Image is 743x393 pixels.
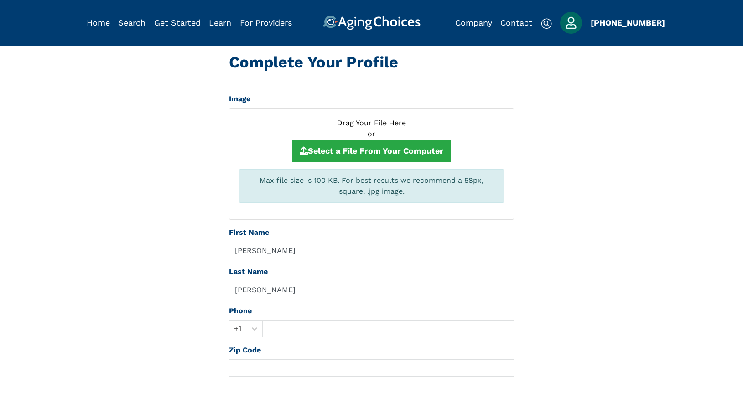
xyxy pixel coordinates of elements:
label: First Name [229,227,269,238]
img: search-icon.svg [541,18,552,29]
img: AgingChoices [322,16,420,30]
label: Zip Code [229,345,261,356]
a: For Providers [240,18,292,27]
a: [PHONE_NUMBER] [591,18,665,27]
label: Image [229,93,250,104]
div: or [239,129,504,140]
a: Home [87,18,110,27]
div: Popover trigger [118,16,145,30]
button: Select a File From Your Computer [292,140,451,162]
label: Last Name [229,266,268,277]
a: Get Started [154,18,201,27]
div: Popover trigger [560,12,582,34]
section: Drag Your File HereorSelect a File From Your ComputerMax file size is 100 KB. For best results we... [229,108,514,220]
img: user_avatar.jpg [560,12,582,34]
label: Phone [229,305,252,316]
a: Company [455,18,492,27]
a: Contact [500,18,532,27]
h1: Complete Your Profile [229,53,514,72]
a: Search [118,18,145,27]
div: Drag Your File Here [239,118,504,129]
a: Learn [209,18,231,27]
div: Max file size is 100 KB. For best results we recommend a 58px, square, .jpg image. [239,169,504,203]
